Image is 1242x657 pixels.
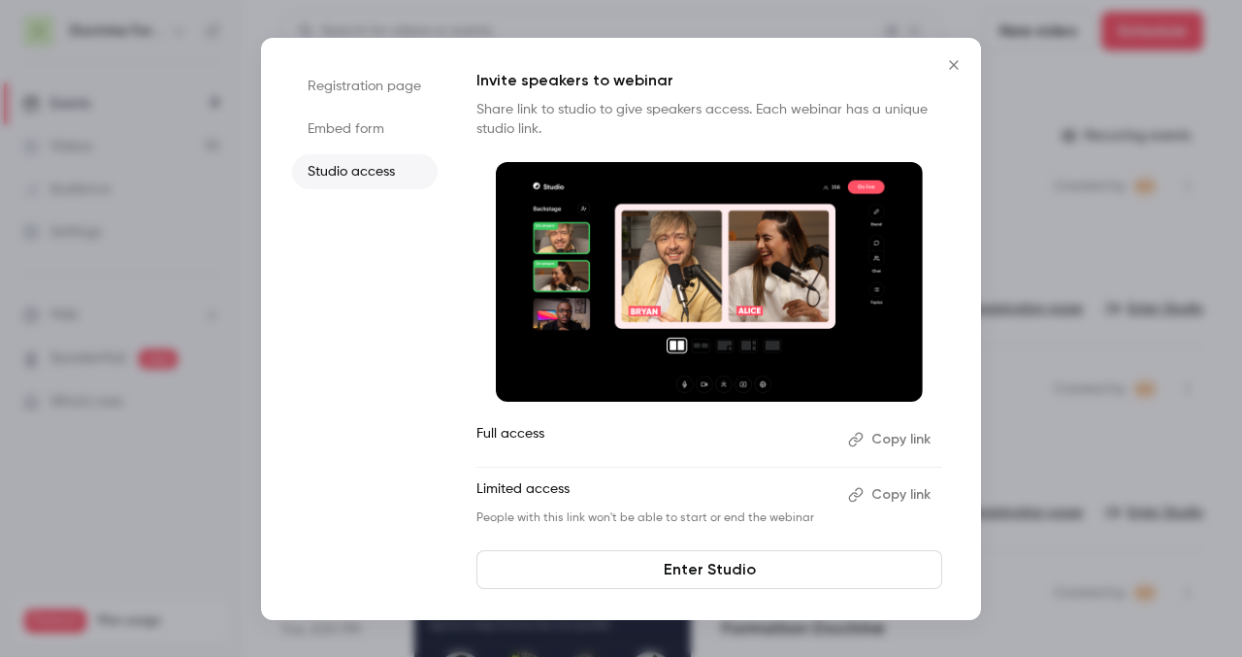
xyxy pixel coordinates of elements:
button: Close [934,46,973,84]
li: Embed form [292,112,438,147]
li: Registration page [292,69,438,104]
img: Invite speakers to webinar [496,162,923,403]
a: Enter Studio [476,550,942,589]
p: Share link to studio to give speakers access. Each webinar has a unique studio link. [476,100,942,139]
p: People with this link won't be able to start or end the webinar [476,510,833,526]
p: Invite speakers to webinar [476,69,942,92]
p: Full access [476,424,833,455]
button: Copy link [840,424,942,455]
p: Limited access [476,479,833,510]
button: Copy link [840,479,942,510]
li: Studio access [292,154,438,189]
